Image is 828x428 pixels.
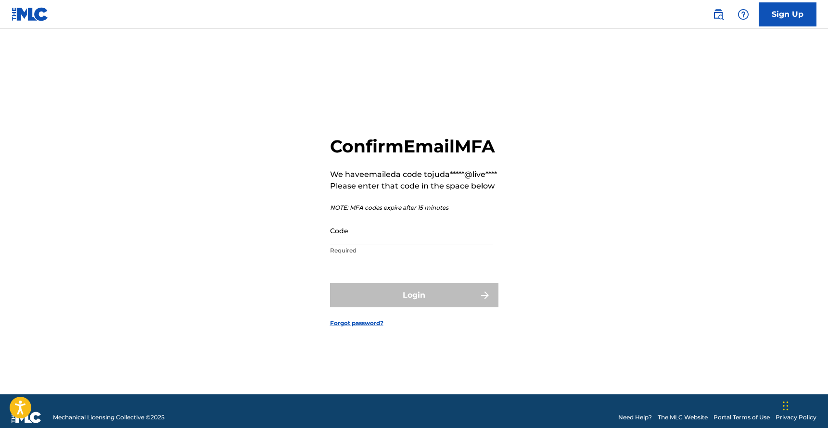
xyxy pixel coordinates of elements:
iframe: Chat Widget [780,382,828,428]
a: Public Search [709,5,728,24]
a: Portal Terms of Use [713,413,770,422]
h2: Confirm Email MFA [330,136,497,157]
p: Please enter that code in the space below [330,180,497,192]
img: logo [12,412,41,423]
img: MLC Logo [12,7,49,21]
div: Drag [783,391,789,420]
a: Privacy Policy [776,413,816,422]
a: Forgot password? [330,319,383,327]
img: help [738,9,749,20]
p: Required [330,246,493,255]
img: search [713,9,724,20]
span: Mechanical Licensing Collective © 2025 [53,413,165,422]
a: The MLC Website [658,413,708,422]
a: Need Help? [618,413,652,422]
p: NOTE: MFA codes expire after 15 minutes [330,203,497,212]
div: Help [734,5,753,24]
a: Sign Up [759,2,816,26]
